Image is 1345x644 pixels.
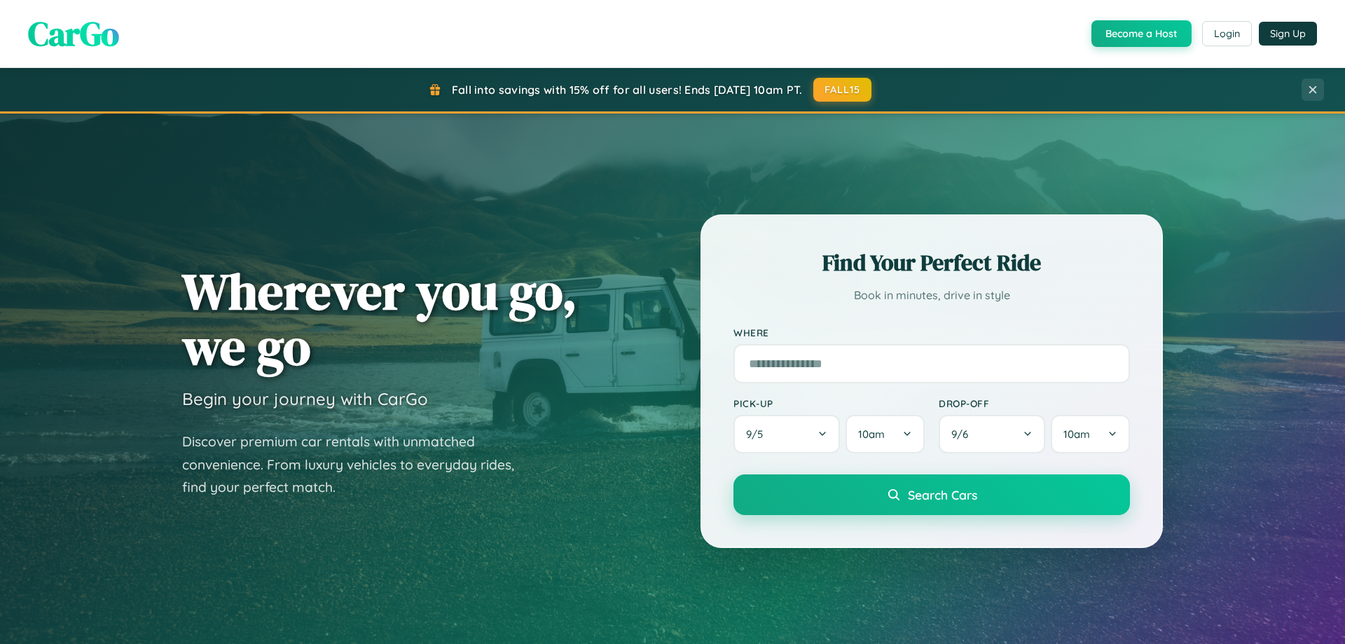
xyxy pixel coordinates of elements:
[746,427,770,441] span: 9 / 5
[733,247,1130,278] h2: Find Your Perfect Ride
[1202,21,1252,46] button: Login
[182,430,532,499] p: Discover premium car rentals with unmatched convenience. From luxury vehicles to everyday rides, ...
[1259,22,1317,46] button: Sign Up
[182,388,428,409] h3: Begin your journey with CarGo
[908,487,977,502] span: Search Cars
[1051,415,1130,453] button: 10am
[858,427,885,441] span: 10am
[939,415,1045,453] button: 9/6
[733,327,1130,338] label: Where
[733,474,1130,515] button: Search Cars
[733,397,925,409] label: Pick-up
[452,83,803,97] span: Fall into savings with 15% off for all users! Ends [DATE] 10am PT.
[951,427,975,441] span: 9 / 6
[733,285,1130,306] p: Book in minutes, drive in style
[1063,427,1090,441] span: 10am
[846,415,925,453] button: 10am
[813,78,872,102] button: FALL15
[1091,20,1192,47] button: Become a Host
[939,397,1130,409] label: Drop-off
[28,11,119,57] span: CarGo
[182,263,577,374] h1: Wherever you go, we go
[733,415,840,453] button: 9/5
